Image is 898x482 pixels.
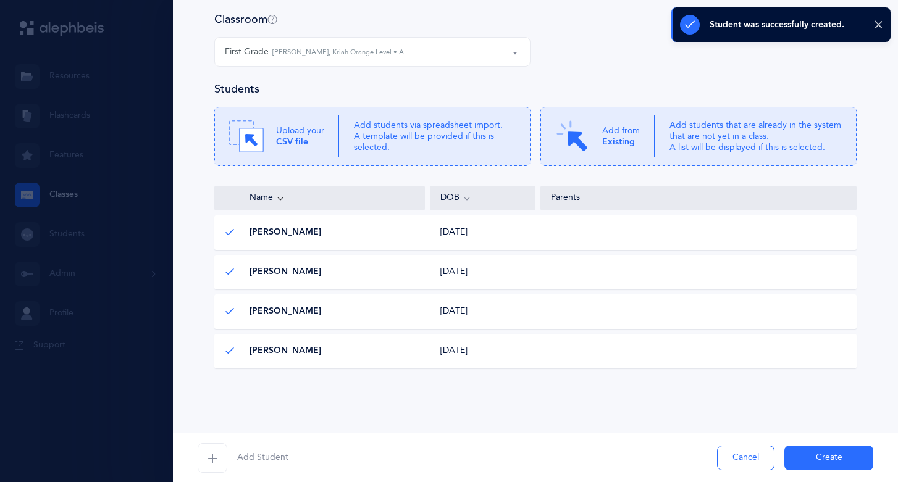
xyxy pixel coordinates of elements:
div: DOB [440,191,525,205]
h4: Classroom [214,12,277,27]
button: Create [784,446,873,470]
img: Drag.svg [229,119,264,154]
iframe: Drift Widget Chat Controller [836,420,883,467]
p: Add from [602,125,640,148]
h4: Students [214,81,259,97]
p: Add students that are already in the system that are not yet in a class. A list will be displayed... [669,120,842,154]
div: [DATE] [430,345,536,357]
span: [PERSON_NAME] [250,345,321,357]
div: [DATE] [430,266,536,278]
button: Add Student [198,443,288,473]
button: Cancel [717,446,774,470]
span: [PERSON_NAME] [250,266,321,278]
span: Name [225,192,273,204]
img: Click.svg [555,119,590,154]
div: First Grade [225,46,404,59]
button: First Grade Sarah Deil, Kriah Orange Level • A [214,37,531,67]
span: [PERSON_NAME] [250,226,321,239]
b: Existing [602,137,635,147]
span: Add Student [237,452,288,464]
div: [DATE] [430,226,536,239]
div: Parents [551,192,846,204]
b: CSV file [276,137,308,147]
p: Upload your [276,125,324,148]
div: Student was successfully created. [710,20,844,30]
small: [PERSON_NAME], Kriah Orange Level • A [272,48,404,58]
span: [PERSON_NAME] [250,305,321,318]
div: [DATE] [430,305,536,318]
p: Add students via spreadsheet import. A template will be provided if this is selected. [354,120,516,154]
